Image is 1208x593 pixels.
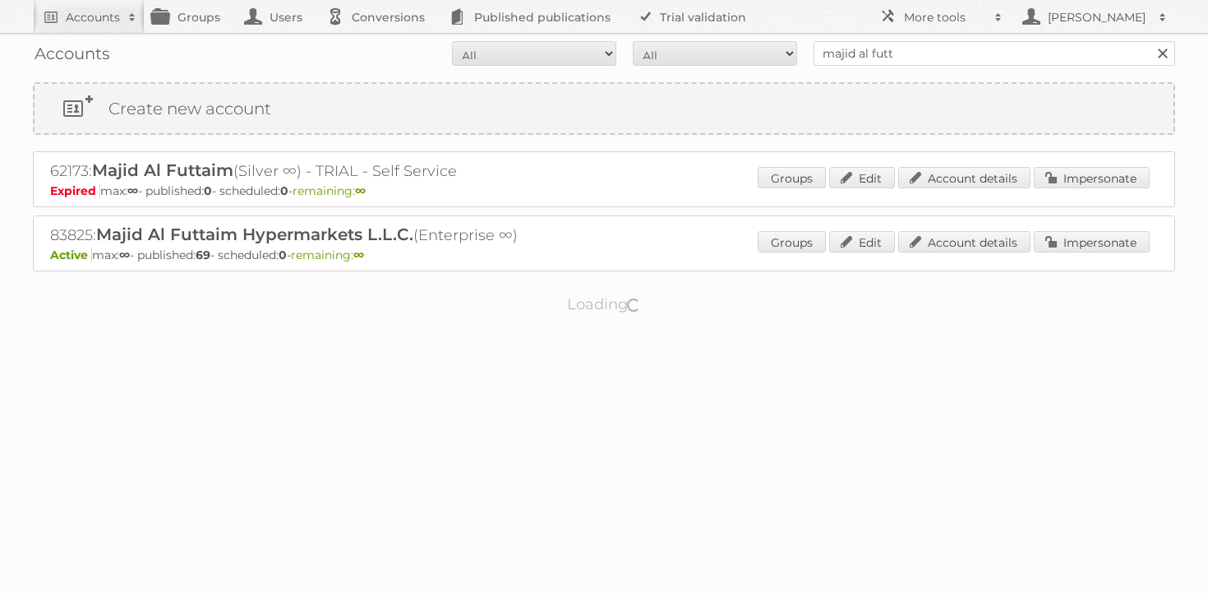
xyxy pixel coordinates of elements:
a: Account details [898,231,1030,252]
strong: 69 [196,248,210,262]
strong: 0 [280,183,288,198]
strong: 0 [204,183,212,198]
strong: ∞ [119,248,130,262]
a: Impersonate [1034,231,1150,252]
a: Create new account [35,84,1173,133]
h2: [PERSON_NAME] [1044,9,1150,25]
h2: Accounts [66,9,120,25]
span: Majid Al Futtaim [92,160,233,180]
h2: 83825: (Enterprise ∞) [50,225,625,246]
span: remaining: [293,183,366,198]
p: max: - published: - scheduled: - [50,248,1158,262]
a: Edit [829,167,895,188]
span: Active [50,248,92,262]
strong: ∞ [127,183,138,198]
h2: 62173: (Silver ∞) - TRIAL - Self Service [50,160,625,182]
strong: ∞ [355,183,366,198]
span: Expired [50,183,100,198]
span: Majid Al Futtaim Hypermarkets L.L.C. [96,225,413,244]
h2: More tools [904,9,986,25]
span: remaining: [291,248,364,262]
a: Groups [758,231,826,252]
p: max: - published: - scheduled: - [50,183,1158,198]
a: Impersonate [1034,167,1150,188]
strong: 0 [279,248,287,262]
a: Groups [758,167,826,188]
strong: ∞ [353,248,364,262]
a: Account details [898,167,1030,188]
a: Edit [829,231,895,252]
p: Loading [515,288,694,321]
